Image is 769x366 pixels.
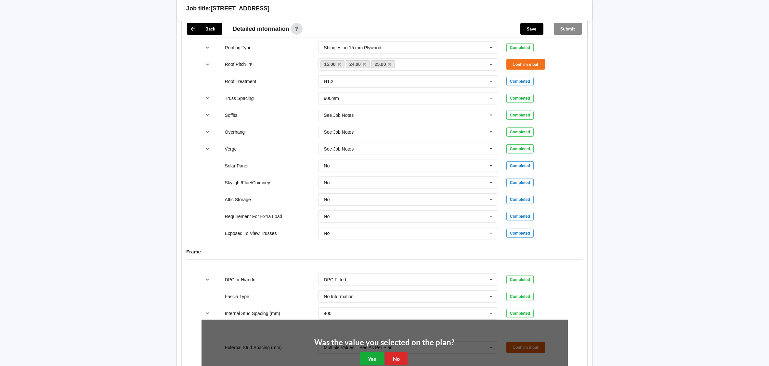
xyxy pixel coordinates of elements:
[211,5,269,12] h3: [STREET_ADDRESS]
[225,62,247,67] label: Roof Pitch
[506,111,534,120] div: Completed
[225,311,280,316] label: Internal Stud Spacing (mm)
[346,60,370,68] a: 24.00
[225,96,254,101] label: Truss Spacing
[506,309,534,318] div: Completed
[324,197,330,202] div: No
[324,45,381,50] div: Shingles on 15 mm Plywood
[506,195,534,204] div: Completed
[360,352,384,365] button: Yes
[225,180,270,185] label: Skylight/Flue/Chimney
[187,23,222,35] button: Back
[324,79,333,84] div: H1.2
[324,311,331,316] div: 400
[233,26,289,32] span: Detailed information
[324,130,354,134] div: See Job Notes
[225,163,248,168] label: Solar Panel
[371,60,395,68] a: 25.00
[324,147,354,151] div: See Job Notes
[324,96,339,101] div: 900mm
[506,128,534,137] div: Completed
[506,229,534,238] div: Completed
[324,231,330,236] div: No
[225,231,277,236] label: Exposed To View Trusses
[186,5,211,12] h3: Job title:
[506,178,534,187] div: Completed
[320,60,345,68] a: 15.00
[315,337,455,348] h2: Was the value you selected on the plan?
[225,79,256,84] label: Roof Treatment
[202,143,214,155] button: reference-toggle
[520,23,543,35] button: Save
[506,292,534,301] div: Completed
[202,308,214,319] button: reference-toggle
[324,180,330,185] div: No
[202,92,214,104] button: reference-toggle
[225,146,237,152] label: Verge
[324,164,330,168] div: No
[225,197,251,202] label: Attic Storage
[186,249,583,255] h4: Frame
[506,77,534,86] div: Completed
[202,274,214,286] button: reference-toggle
[506,59,545,70] button: Confirm input
[225,294,249,299] label: Fascia Type
[385,352,408,365] button: No
[506,275,534,284] div: Completed
[324,294,354,299] div: No Information
[225,214,282,219] label: Requirement For Extra Load
[225,113,238,118] label: Soffits
[506,161,534,170] div: Completed
[225,277,255,282] label: DPC or Hiandri
[202,59,214,70] button: reference-toggle
[202,42,214,54] button: reference-toggle
[324,113,354,117] div: See Job Notes
[506,212,534,221] div: Completed
[324,277,346,282] div: DPC Fitted
[225,45,252,50] label: Roofing Type
[506,144,534,153] div: Completed
[225,129,245,135] label: Overhang
[506,43,534,52] div: Completed
[202,126,214,138] button: reference-toggle
[324,214,330,219] div: No
[506,94,534,103] div: Completed
[202,109,214,121] button: reference-toggle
